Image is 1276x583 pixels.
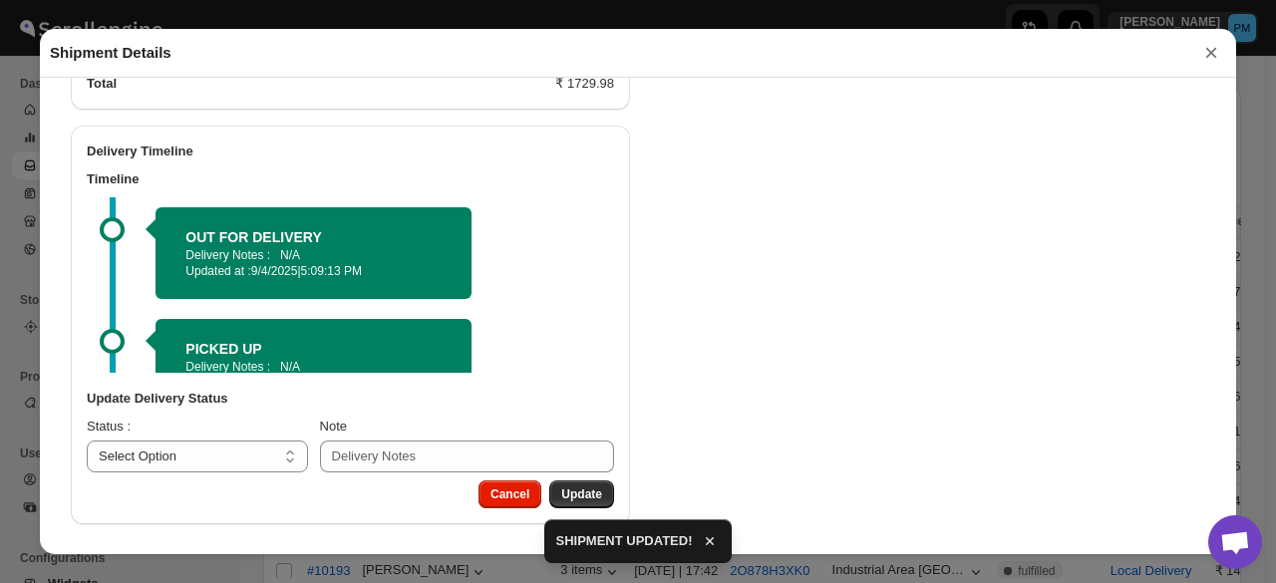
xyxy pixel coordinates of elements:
[185,247,270,263] p: Delivery Notes :
[50,43,171,63] h2: Shipment Details
[87,389,614,409] h3: Update Delivery Status
[1196,39,1226,67] button: ×
[185,227,442,247] h2: OUT FOR DELIVERY
[280,359,300,375] p: N/A
[280,247,300,263] p: N/A
[87,419,131,434] span: Status :
[185,339,442,359] h2: PICKED UP
[1208,515,1262,569] a: Open chat
[87,142,614,161] h2: Delivery Timeline
[490,486,529,502] span: Cancel
[555,74,614,94] div: ₹ 1729.98
[320,440,614,472] input: Delivery Notes
[561,486,602,502] span: Update
[185,263,442,279] p: Updated at :
[251,264,362,278] span: 9/4/2025 | 5:09:13 PM
[478,480,541,508] button: Cancel
[320,419,347,434] span: Note
[87,169,614,189] h3: Timeline
[87,76,117,91] b: Total
[185,359,270,375] p: Delivery Notes :
[556,531,693,551] span: SHIPMENT UPDATED!
[549,480,614,508] button: Update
